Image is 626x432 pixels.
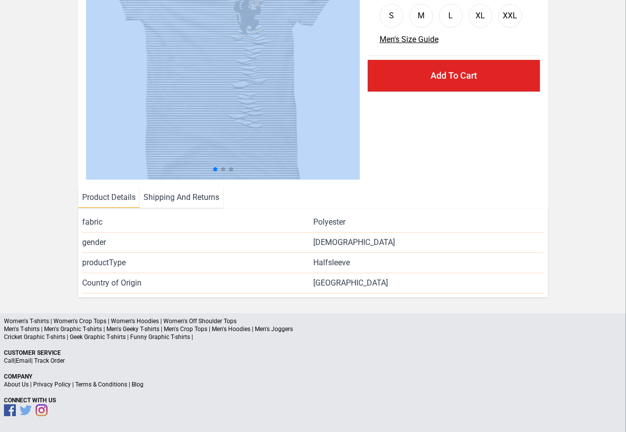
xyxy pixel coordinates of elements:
a: Terms & Conditions [75,381,127,388]
span: Country of Origin [82,277,313,289]
p: | | | [4,381,622,388]
li: Shipping And Returns [140,188,223,208]
span: [GEOGRAPHIC_DATA] [313,277,544,289]
span: Polyester [313,216,345,228]
a: Blog [132,381,144,388]
a: About Us [4,381,29,388]
span: fabric [82,216,313,228]
span: Halfsleeve [313,257,350,269]
p: Customer Service [4,349,622,357]
p: Connect With Us [4,396,622,404]
div: M [418,10,425,22]
button: Men's Size Guide [380,34,438,46]
button: Add To Cart [368,60,540,92]
div: S [389,10,394,22]
span: [DEMOGRAPHIC_DATA] [313,237,395,248]
a: Track Order [34,357,65,364]
div: L [448,10,453,22]
a: Call [4,357,14,364]
span: productType [82,257,313,269]
div: XXL [503,10,517,22]
p: Cricket Graphic T-shirts | Geek Graphic T-shirts | Funny Graphic T-shirts | [4,333,622,341]
p: | | [4,357,622,365]
li: Product Details [78,188,140,208]
a: Email [16,357,31,364]
a: Privacy Policy [33,381,71,388]
p: Women's T-shirts | Women's Crop Tops | Women's Hoodies | Women's Off Shoulder Tops [4,317,622,325]
p: Men's T-shirts | Men's Graphic T-shirts | Men's Geeky T-shirts | Men's Crop Tops | Men's Hoodies ... [4,325,622,333]
span: gender [82,237,313,248]
p: Company [4,373,622,381]
div: XL [476,10,485,22]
